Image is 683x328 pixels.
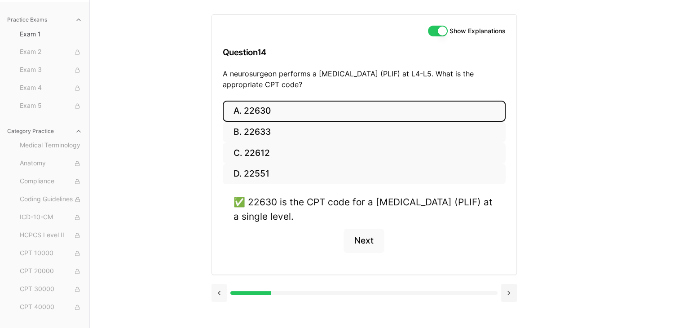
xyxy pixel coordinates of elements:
button: Exam 1 [16,27,86,41]
button: HCPCS Level II [16,228,86,243]
span: Anatomy [20,159,82,168]
span: CPT 40000 [20,302,82,312]
label: Show Explanations [449,28,506,34]
button: C. 22612 [223,142,506,164]
button: Exam 4 [16,81,86,95]
button: Coding Guidelines [16,192,86,207]
button: Practice Exams [4,13,86,27]
span: Exam 5 [20,101,82,111]
span: CPT 20000 [20,266,82,276]
span: Compliance [20,177,82,186]
button: Next [344,229,384,253]
button: Medical Terminology [16,138,86,153]
button: CPT 20000 [16,264,86,279]
button: D. 22551 [223,164,506,185]
span: Exam 4 [20,83,82,93]
span: ICD-10-CM [20,213,82,222]
div: ✅ 22630 is the CPT code for a [MEDICAL_DATA] (PLIF) at a single level. [234,195,495,223]
span: Exam 1 [20,30,82,39]
span: CPT 10000 [20,248,82,258]
span: Medical Terminology [20,141,82,151]
button: Compliance [16,174,86,189]
span: HCPCS Level II [20,230,82,240]
button: ICD-10-CM [16,210,86,225]
span: Exam 2 [20,47,82,57]
button: Category Practice [4,124,86,138]
span: Exam 3 [20,65,82,75]
span: Coding Guidelines [20,195,82,204]
button: A. 22630 [223,101,506,122]
p: A neurosurgeon performs a [MEDICAL_DATA] (PLIF) at L4-L5. What is the appropriate CPT code? [223,68,506,90]
h3: Question 14 [223,39,506,66]
button: B. 22633 [223,122,506,143]
button: CPT 40000 [16,300,86,315]
button: CPT 10000 [16,246,86,261]
button: Exam 3 [16,63,86,77]
button: Exam 5 [16,99,86,113]
button: Anatomy [16,156,86,171]
button: Exam 2 [16,45,86,59]
button: CPT 30000 [16,282,86,297]
span: CPT 30000 [20,284,82,294]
